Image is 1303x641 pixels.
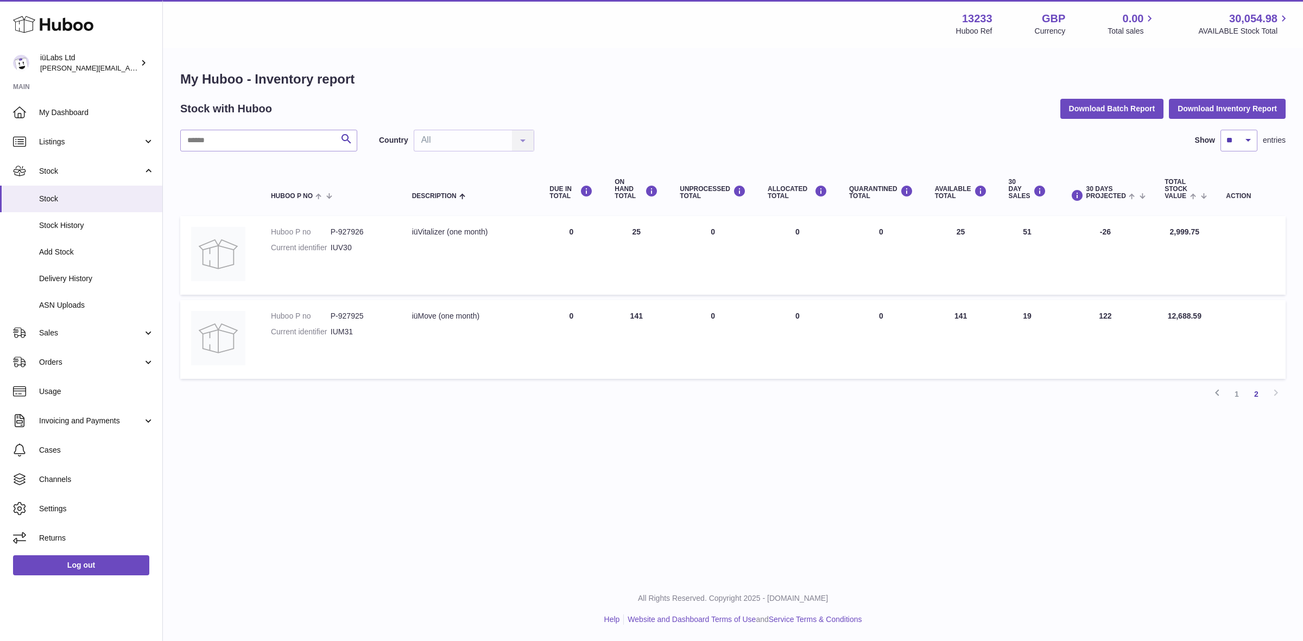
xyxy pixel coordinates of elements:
td: 0 [757,216,838,295]
span: Channels [39,474,154,485]
td: 51 [998,216,1057,295]
h2: Stock with Huboo [180,101,272,116]
a: 0.00 Total sales [1108,11,1156,36]
div: DUE IN TOTAL [549,185,593,200]
span: 12,688.59 [1168,312,1201,320]
span: Total sales [1108,26,1156,36]
span: 30,054.98 [1229,11,1277,26]
td: 0 [539,300,604,379]
img: product image [191,311,245,365]
td: -26 [1057,216,1154,295]
td: 0 [669,300,757,379]
dd: IUM31 [331,327,390,337]
dd: P-927925 [331,311,390,321]
div: 30 DAY SALES [1009,179,1046,200]
span: Sales [39,328,143,338]
div: ALLOCATED Total [768,185,827,200]
div: UNPROCESSED Total [680,185,746,200]
span: 0.00 [1123,11,1144,26]
td: 122 [1057,300,1154,379]
div: QUARANTINED Total [849,185,913,200]
h1: My Huboo - Inventory report [180,71,1286,88]
span: Huboo P no [271,193,313,200]
span: Invoicing and Payments [39,416,143,426]
div: iüMove (one month) [412,311,528,321]
span: Stock [39,194,154,204]
span: [PERSON_NAME][EMAIL_ADDRESS][DOMAIN_NAME] [40,64,218,72]
td: 0 [757,300,838,379]
div: ON HAND Total [615,179,658,200]
span: 2,999.75 [1170,227,1200,236]
span: Orders [39,357,143,367]
dt: Current identifier [271,327,331,337]
dd: P-927926 [331,227,390,237]
td: 0 [669,216,757,295]
li: and [624,614,862,625]
strong: GBP [1042,11,1065,26]
span: My Dashboard [39,107,154,118]
img: product image [191,227,245,281]
span: Add Stock [39,247,154,257]
td: 0 [539,216,604,295]
p: All Rights Reserved. Copyright 2025 - [DOMAIN_NAME] [172,593,1294,604]
td: 19 [998,300,1057,379]
span: Listings [39,137,143,147]
td: 141 [924,300,998,379]
span: Cases [39,445,154,455]
button: Download Batch Report [1060,99,1164,118]
span: 0 [879,312,883,320]
span: 0 [879,227,883,236]
button: Download Inventory Report [1169,99,1286,118]
label: Country [379,135,408,145]
span: 30 DAYS PROJECTED [1086,186,1126,200]
a: Service Terms & Conditions [769,615,862,624]
a: Website and Dashboard Terms of Use [628,615,756,624]
a: 1 [1227,384,1247,404]
div: iüLabs Ltd [40,53,138,73]
td: 25 [924,216,998,295]
a: 30,054.98 AVAILABLE Stock Total [1198,11,1290,36]
dd: IUV30 [331,243,390,253]
span: AVAILABLE Stock Total [1198,26,1290,36]
a: Help [604,615,620,624]
a: 2 [1247,384,1266,404]
span: Settings [39,504,154,514]
span: entries [1263,135,1286,145]
strong: 13233 [962,11,992,26]
span: Stock History [39,220,154,231]
span: Description [412,193,457,200]
span: Usage [39,386,154,397]
td: 25 [604,216,669,295]
span: Stock [39,166,143,176]
span: Returns [39,533,154,543]
div: Currency [1035,26,1066,36]
dt: Huboo P no [271,227,331,237]
div: iüVitalizer (one month) [412,227,528,237]
td: 141 [604,300,669,379]
span: ASN Uploads [39,300,154,310]
span: Total stock value [1165,179,1187,200]
span: Delivery History [39,274,154,284]
img: annunziata@iulabs.co [13,55,29,71]
div: Huboo Ref [956,26,992,36]
div: Action [1226,193,1275,200]
div: AVAILABLE Total [935,185,987,200]
label: Show [1195,135,1215,145]
dt: Current identifier [271,243,331,253]
a: Log out [13,555,149,575]
dt: Huboo P no [271,311,331,321]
